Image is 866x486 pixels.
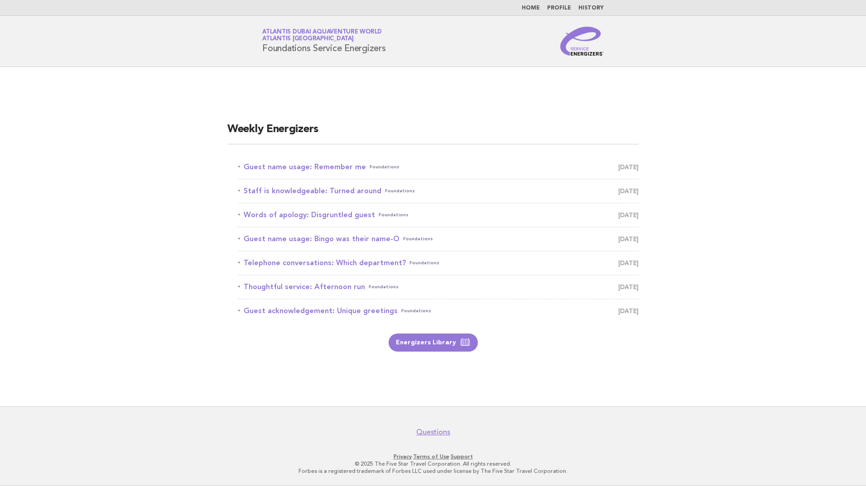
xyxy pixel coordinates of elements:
[370,161,399,173] span: Foundations
[389,334,478,352] a: Energizers Library
[385,185,415,197] span: Foundations
[451,453,473,460] a: Support
[403,233,433,245] span: Foundations
[238,161,639,173] a: Guest name usage: Remember meFoundations [DATE]
[238,233,639,245] a: Guest name usage: Bingo was their name-OFoundations [DATE]
[238,185,639,197] a: Staff is knowledgeable: Turned aroundFoundations [DATE]
[379,209,409,221] span: Foundations
[409,257,439,269] span: Foundations
[618,257,639,269] span: [DATE]
[618,281,639,293] span: [DATE]
[262,29,386,53] h1: Foundations Service Energizers
[618,185,639,197] span: [DATE]
[401,305,431,317] span: Foundations
[156,453,710,460] p: · ·
[618,161,639,173] span: [DATE]
[560,27,604,56] img: Service Energizers
[227,122,639,144] h2: Weekly Energizers
[618,233,639,245] span: [DATE]
[413,453,449,460] a: Terms of Use
[522,5,540,11] a: Home
[238,281,639,293] a: Thoughtful service: Afternoon runFoundations [DATE]
[416,428,450,437] a: Questions
[156,467,710,475] p: Forbes is a registered trademark of Forbes LLC used under license by The Five Star Travel Corpora...
[394,453,412,460] a: Privacy
[618,209,639,221] span: [DATE]
[262,29,382,42] a: Atlantis Dubai Aquaventure WorldAtlantis [GEOGRAPHIC_DATA]
[578,5,604,11] a: History
[547,5,571,11] a: Profile
[238,305,639,317] a: Guest acknowledgement: Unique greetingsFoundations [DATE]
[262,36,354,42] span: Atlantis [GEOGRAPHIC_DATA]
[238,257,639,269] a: Telephone conversations: Which department?Foundations [DATE]
[618,305,639,317] span: [DATE]
[156,460,710,467] p: © 2025 The Five Star Travel Corporation. All rights reserved.
[369,281,399,293] span: Foundations
[238,209,639,221] a: Words of apology: Disgruntled guestFoundations [DATE]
